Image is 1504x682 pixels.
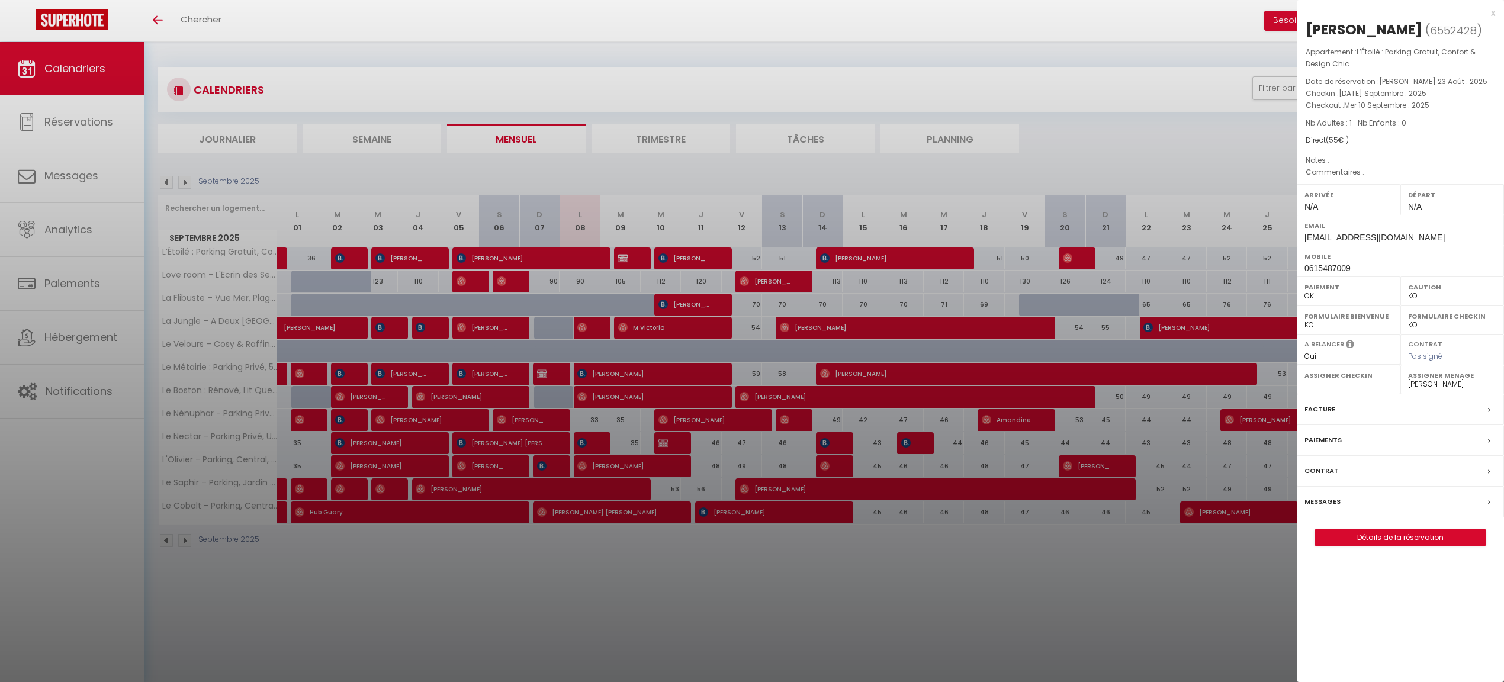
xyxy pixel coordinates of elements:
[1344,100,1429,110] span: Mer 10 Septembre . 2025
[1304,263,1351,273] span: 0615487009
[1304,339,1344,349] label: A relancer
[1408,369,1496,381] label: Assigner Menage
[1379,76,1487,86] span: [PERSON_NAME] 23 Août . 2025
[1304,434,1342,446] label: Paiements
[1306,20,1422,39] div: [PERSON_NAME]
[1329,155,1333,165] span: -
[1306,99,1495,111] p: Checkout :
[1304,310,1393,322] label: Formulaire Bienvenue
[1408,351,1442,361] span: Pas signé
[9,5,45,40] button: Ouvrir le widget de chat LiveChat
[1346,339,1354,352] i: Sélectionner OUI si vous souhaiter envoyer les séquences de messages post-checkout
[1339,88,1426,98] span: [DATE] Septembre . 2025
[1304,403,1335,416] label: Facture
[1408,202,1422,211] span: N/A
[1306,155,1495,166] p: Notes :
[1306,76,1495,88] p: Date de réservation :
[1408,189,1496,201] label: Départ
[1304,220,1496,231] label: Email
[1408,310,1496,322] label: Formulaire Checkin
[1315,530,1486,545] a: Détails de la réservation
[1304,465,1339,477] label: Contrat
[1315,529,1486,546] button: Détails de la réservation
[1304,233,1445,242] span: [EMAIL_ADDRESS][DOMAIN_NAME]
[1306,88,1495,99] p: Checkin :
[1297,6,1495,20] div: x
[1306,46,1495,70] p: Appartement :
[1408,281,1496,293] label: Caution
[1304,369,1393,381] label: Assigner Checkin
[1304,189,1393,201] label: Arrivée
[1306,47,1476,69] span: L’Étoilé : Parking Gratuit, Confort & Design Chic
[1304,250,1496,262] label: Mobile
[1304,496,1341,508] label: Messages
[1358,118,1406,128] span: Nb Enfants : 0
[1306,135,1495,146] div: Direct
[1304,202,1318,211] span: N/A
[1306,166,1495,178] p: Commentaires :
[1364,167,1368,177] span: -
[1408,339,1442,347] label: Contrat
[1430,23,1477,38] span: 6552428
[1326,135,1349,145] span: ( € )
[1304,281,1393,293] label: Paiement
[1329,135,1338,145] span: 55
[1306,118,1406,128] span: Nb Adultes : 1 -
[1425,22,1482,38] span: ( )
